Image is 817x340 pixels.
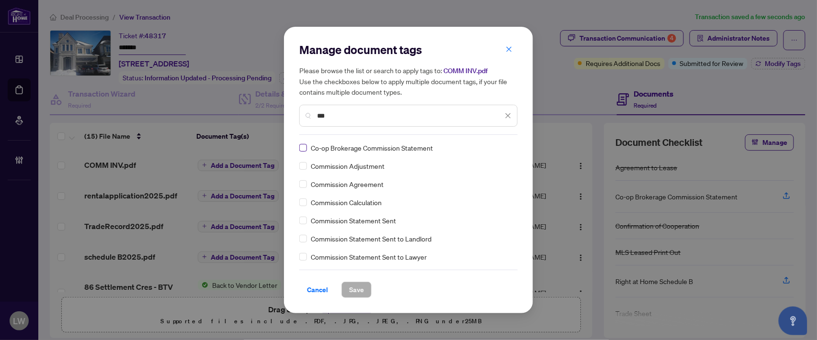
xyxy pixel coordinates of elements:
[311,233,431,244] span: Commission Statement Sent to Landlord
[311,197,382,208] span: Commission Calculation
[299,282,336,298] button: Cancel
[506,46,512,53] span: close
[443,66,488,75] span: COMM INV.pdf
[311,161,385,171] span: Commission Adjustment
[779,307,807,335] button: Open asap
[311,179,384,189] span: Commission Agreement
[307,282,328,297] span: Cancel
[311,215,396,226] span: Commission Statement Sent
[341,282,372,298] button: Save
[505,112,511,119] span: close
[299,42,518,57] h2: Manage document tags
[299,65,518,97] h5: Please browse the list or search to apply tags to: Use the checkboxes below to apply multiple doc...
[311,252,427,262] span: Commission Statement Sent to Lawyer
[311,143,433,153] span: Co-op Brokerage Commission Statement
